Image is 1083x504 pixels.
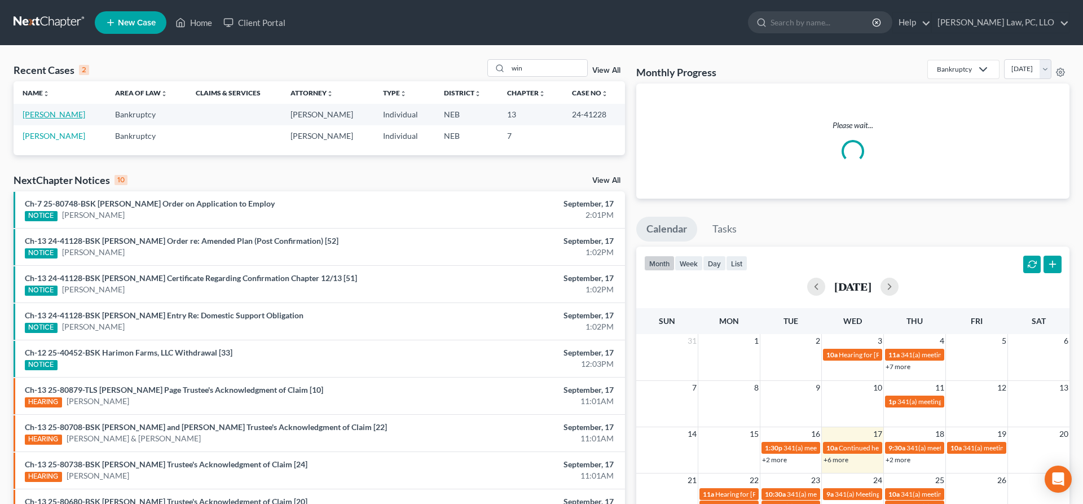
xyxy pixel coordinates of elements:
[824,455,848,464] a: +6 more
[474,90,481,97] i: unfold_more
[592,177,620,185] a: View All
[563,104,625,125] td: 24-41228
[67,470,129,481] a: [PERSON_NAME]
[971,316,983,326] span: Fri
[425,235,614,247] div: September, 17
[374,104,435,125] td: Individual
[115,175,127,185] div: 10
[14,63,89,77] div: Recent Cases
[170,12,218,33] a: Home
[753,381,760,395] span: 8
[686,427,698,441] span: 14
[753,334,760,348] span: 1
[783,316,798,326] span: Tue
[834,281,871,292] h2: [DATE]
[115,89,168,97] a: Area of Lawunfold_more
[62,321,125,332] a: [PERSON_NAME]
[444,89,481,97] a: Districtunfold_more
[872,427,883,441] span: 17
[25,273,357,283] a: Ch-13 24-41128-BSK [PERSON_NAME] Certificate Regarding Confirmation Chapter 12/13 [51]
[937,64,972,74] div: Bankruptcy
[906,444,1075,452] span: 341(a) meeting for [PERSON_NAME] & [PERSON_NAME]
[62,209,125,221] a: [PERSON_NAME]
[218,12,291,33] a: Client Portal
[826,350,838,359] span: 10a
[839,444,958,452] span: Continued hearing for [PERSON_NAME]
[498,125,563,146] td: 7
[897,397,1006,406] span: 341(a) meeting for [PERSON_NAME]
[703,256,726,271] button: day
[901,490,1010,498] span: 341(a) meeting for [PERSON_NAME]
[691,381,698,395] span: 7
[25,360,58,370] div: NOTICE
[25,459,307,469] a: Ch-13 25-80738-BSK [PERSON_NAME] Trustee's Acknowledgment of Claim [24]
[939,334,945,348] span: 4
[25,422,387,432] a: Ch-13 25-80708-BSK [PERSON_NAME] and [PERSON_NAME] Trustee's Acknowledgment of Claim [22]
[161,90,168,97] i: unfold_more
[950,444,962,452] span: 10a
[877,334,883,348] span: 3
[934,427,945,441] span: 18
[25,286,58,296] div: NOTICE
[592,67,620,74] a: View All
[1058,381,1069,395] span: 13
[815,334,821,348] span: 2
[762,455,787,464] a: +2 more
[901,350,1069,359] span: 341(a) meeting for [PERSON_NAME] & [PERSON_NAME]
[888,490,900,498] span: 10a
[25,310,303,320] a: Ch-13 24-41128-BSK [PERSON_NAME] Entry Re: Domestic Support Obligation
[425,470,614,481] div: 11:01AM
[508,60,587,76] input: Search by name...
[118,19,156,27] span: New Case
[25,397,62,407] div: HEARING
[783,444,892,452] span: 341(a) meeting for [PERSON_NAME]
[996,427,1007,441] span: 19
[435,104,498,125] td: NEB
[715,490,803,498] span: Hearing for [PERSON_NAME]
[425,347,614,358] div: September, 17
[23,109,85,119] a: [PERSON_NAME]
[25,248,58,258] div: NOTICE
[749,474,760,487] span: 22
[572,89,608,97] a: Case Nounfold_more
[25,472,62,482] div: HEARING
[726,256,747,271] button: list
[498,104,563,125] td: 13
[425,358,614,370] div: 12:03PM
[425,459,614,470] div: September, 17
[810,474,821,487] span: 23
[1063,334,1069,348] span: 6
[507,89,545,97] a: Chapterunfold_more
[893,12,931,33] a: Help
[815,381,821,395] span: 9
[539,90,545,97] i: unfold_more
[25,323,58,333] div: NOTICE
[932,12,1069,33] a: [PERSON_NAME] Law, PC, LLO
[1045,466,1072,493] div: Open Intercom Messenger
[14,173,127,187] div: NextChapter Notices
[703,490,714,498] span: 11a
[765,490,786,498] span: 10:30a
[290,89,333,97] a: Attorneyunfold_more
[435,125,498,146] td: NEB
[79,65,89,75] div: 2
[765,444,782,452] span: 1:30p
[839,350,927,359] span: Hearing for [PERSON_NAME]
[25,211,58,221] div: NOTICE
[872,474,883,487] span: 24
[675,256,703,271] button: week
[425,422,614,433] div: September, 17
[686,474,698,487] span: 21
[749,427,760,441] span: 15
[23,131,85,141] a: [PERSON_NAME]
[1001,334,1007,348] span: 5
[62,247,125,258] a: [PERSON_NAME]
[787,490,896,498] span: 341(a) meeting for [PERSON_NAME]
[645,120,1060,131] p: Please wait...
[636,65,716,79] h3: Monthly Progress
[686,334,698,348] span: 31
[906,316,923,326] span: Thu
[888,444,905,452] span: 9:30a
[62,284,125,295] a: [PERSON_NAME]
[25,435,62,445] div: HEARING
